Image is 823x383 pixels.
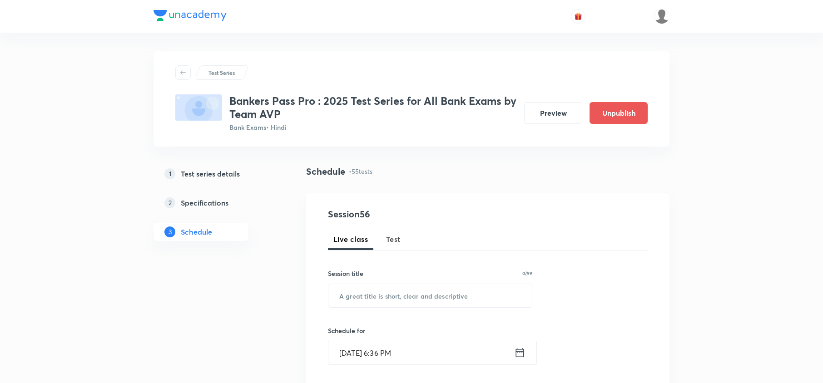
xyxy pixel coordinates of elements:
[154,10,227,23] a: Company Logo
[164,226,175,237] p: 3
[328,284,532,307] input: A great title is short, clear and descriptive
[306,165,345,178] h4: Schedule
[175,94,222,121] img: fallback-thumbnail.png
[154,10,227,21] img: Company Logo
[349,167,372,176] p: • 55 tests
[328,207,494,221] h4: Session 56
[181,168,240,179] h5: Test series details
[386,234,401,245] span: Test
[590,102,648,124] button: Unpublish
[654,9,669,24] img: Kriti
[164,168,175,179] p: 1
[522,271,532,275] p: 0/99
[154,194,277,212] a: 2Specifications
[524,102,582,124] button: Preview
[181,226,212,237] h5: Schedule
[328,326,532,335] h6: Schedule for
[164,197,175,208] p: 2
[328,269,363,278] h6: Session title
[571,9,585,24] button: avatar
[333,234,368,245] span: Live class
[229,94,517,121] h3: Bankers Pass Pro : 2025 Test Series for All Bank Exams by Team AVP
[208,69,235,77] p: Test Series
[181,197,228,208] h5: Specifications
[154,165,277,183] a: 1Test series details
[574,12,582,20] img: avatar
[229,123,517,132] p: Bank Exams • Hindi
